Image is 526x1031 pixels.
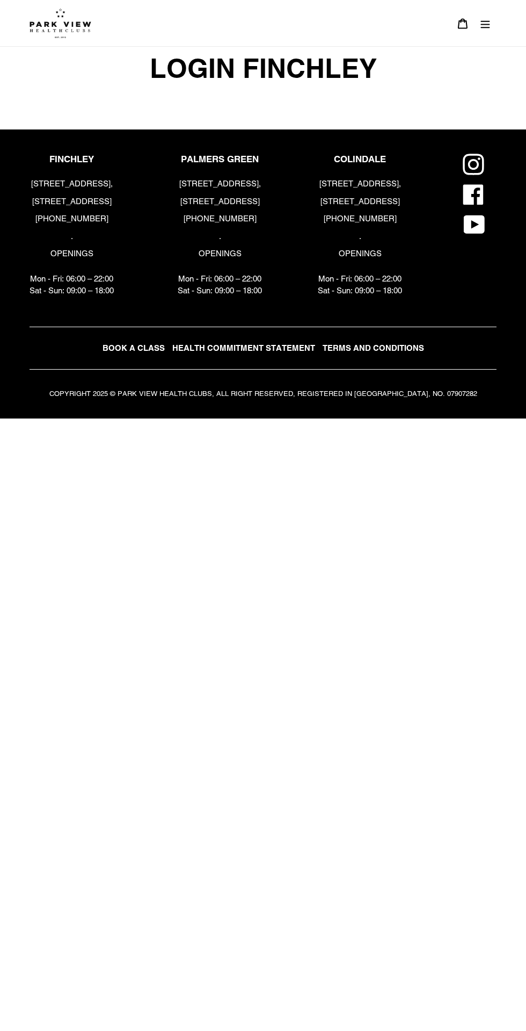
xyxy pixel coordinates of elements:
span: TERMS AND CONDITIONS [323,343,424,352]
p: [PHONE_NUMBER] [178,213,262,225]
p: [STREET_ADDRESS], [178,178,262,190]
small: COPYRIGHT 2025 © PARK VIEW HEALTH CLUBS, ALL RIGHT RESERVED, REGISTERED IN [GEOGRAPHIC_DATA], NO.... [49,390,477,398]
p: OPENINGS [30,248,114,260]
p: [STREET_ADDRESS] [318,196,402,208]
p: [STREET_ADDRESS], [318,178,402,190]
p: [STREET_ADDRESS] [178,196,262,208]
p: [PHONE_NUMBER] [318,213,402,225]
span: BOOK A CLASS [103,343,165,352]
p: . [30,230,114,243]
p: Mon - Fri: 06:00 – 22:00 Sat - Sun: 09:00 – 18:00 [30,273,114,297]
p: [STREET_ADDRESS], [30,178,114,190]
span: HEALTH COMMITMENT STATEMENT [172,343,315,352]
p: Mon - Fri: 06:00 – 22:00 Sat - Sun: 09:00 – 18:00 [178,273,262,297]
p: . [178,230,262,243]
p: . [318,230,402,243]
p: Mon - Fri: 06:00 – 22:00 Sat - Sun: 09:00 – 18:00 [318,273,402,297]
p: COLINDALE [318,154,402,164]
a: TERMS AND CONDITIONS [320,341,427,356]
p: [STREET_ADDRESS] [30,196,114,208]
span: LOGIN FINCHLEY [147,47,379,90]
p: FINCHLEY [30,154,114,164]
img: Park view health clubs is a gym near you. [30,8,91,38]
p: [PHONE_NUMBER] [30,213,114,225]
p: PALMERS GREEN [178,154,262,164]
p: OPENINGS [318,248,402,260]
a: BOOK A CLASS [100,341,167,356]
button: Menu [474,11,496,35]
p: OPENINGS [178,248,262,260]
a: HEALTH COMMITMENT STATEMENT [170,341,318,356]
